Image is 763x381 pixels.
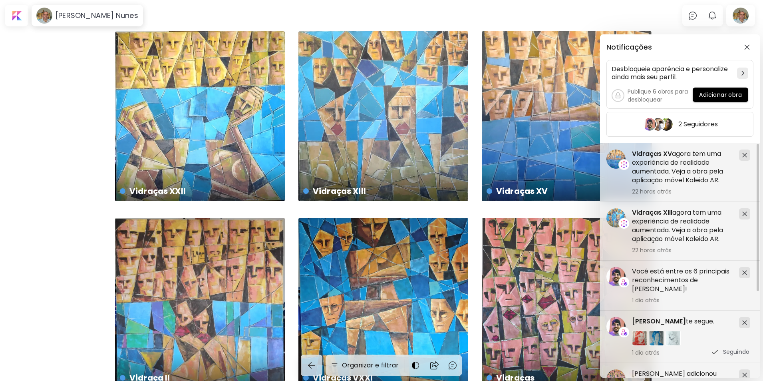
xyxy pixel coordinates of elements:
img: chevron [741,71,744,76]
h5: Notificações [606,43,652,51]
span: Vidraças XIII [632,208,672,217]
span: Adicionar obra [699,91,742,99]
span: 22 horas atrás [632,188,733,195]
span: [PERSON_NAME] [632,317,686,326]
button: Adicionar obra [693,88,748,102]
h5: te segue. [632,317,733,326]
h5: Publique 6 obras para desbloquear [628,88,693,104]
h5: Desbloqueie aparência e personalize ainda mais seu perfil. [612,65,734,81]
span: 1 dia atrás [632,297,733,304]
a: Adicionar obra [693,88,748,104]
span: Vidraças XV [632,149,672,158]
span: 22 horas atrás [632,247,733,254]
h5: agora tem uma experiência de realidade aumentada. Veja a obra pela aplicação móvel Kaleido AR. [632,150,733,185]
p: Seguindo [723,348,749,356]
h5: 2 Seguidores [678,120,718,128]
span: 1 dia atrás [632,349,733,356]
img: closeButton [744,44,750,50]
button: closeButton [741,41,753,54]
h5: agora tem uma experiência de realidade aumentada. Veja a obra pela aplicação móvel Kaleido AR. [632,208,733,243]
h5: Você está entre os 6 principais reconhecimentos de [PERSON_NAME]! [632,267,733,293]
